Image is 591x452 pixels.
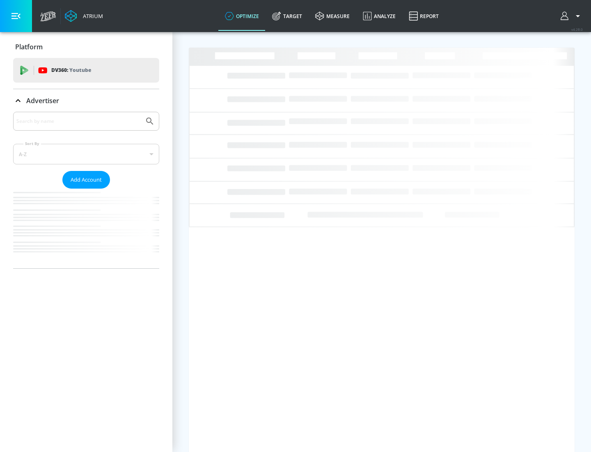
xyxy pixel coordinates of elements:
a: Analyze [356,1,402,31]
a: measure [309,1,356,31]
div: Platform [13,35,159,58]
span: Add Account [71,175,102,184]
a: optimize [218,1,266,31]
p: Platform [15,42,43,51]
a: Target [266,1,309,31]
span: v 4.28.0 [571,27,583,32]
a: Report [402,1,445,31]
div: Advertiser [13,112,159,268]
a: Atrium [65,10,103,22]
nav: list of Advertiser [13,189,159,268]
p: Advertiser [26,96,59,105]
p: Youtube [69,66,91,74]
div: Advertiser [13,89,159,112]
div: Atrium [80,12,103,20]
div: A-Z [13,144,159,164]
p: DV360: [51,66,91,75]
label: Sort By [23,141,41,146]
div: DV360: Youtube [13,58,159,83]
button: Add Account [62,171,110,189]
input: Search by name [16,116,141,127]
